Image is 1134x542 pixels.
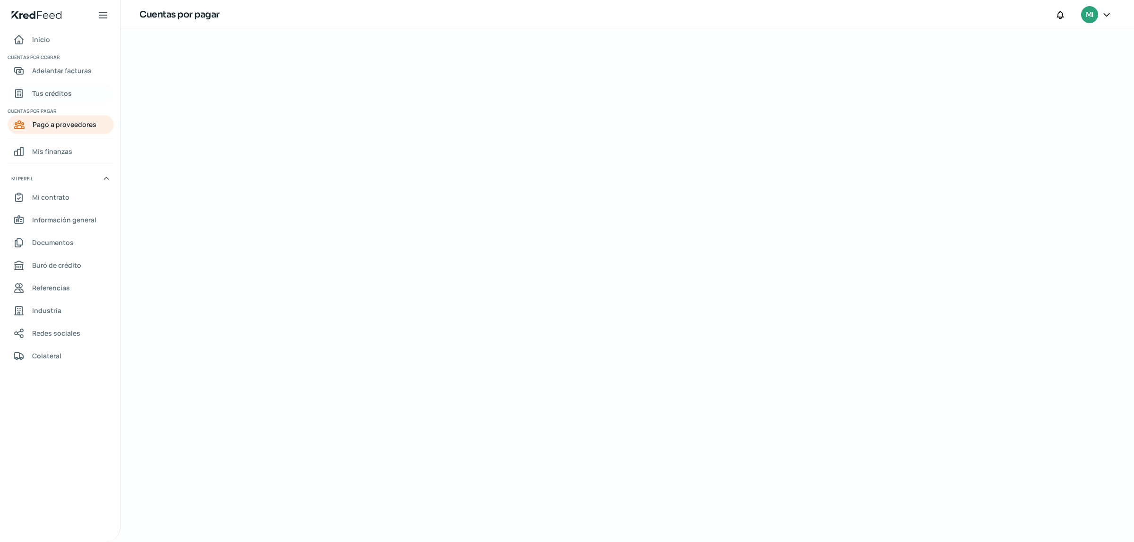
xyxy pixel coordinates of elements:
span: Inicio [32,34,50,45]
a: Adelantar facturas [8,61,114,80]
span: Mis finanzas [32,145,72,157]
span: Buró de crédito [32,259,81,271]
span: Referencias [32,282,70,294]
a: Tus créditos [8,84,114,103]
h1: Cuentas por pagar [139,8,220,22]
span: Tus créditos [32,87,72,99]
span: Cuentas por cobrar [8,53,112,61]
span: Documentos [32,237,74,248]
span: Información general [32,214,96,226]
span: Adelantar facturas [32,65,92,76]
span: Mi contrato [32,191,69,203]
span: Colateral [32,350,61,362]
a: Buró de crédito [8,256,114,275]
a: Mis finanzas [8,142,114,161]
a: Documentos [8,233,114,252]
span: Industria [32,305,61,316]
a: Inicio [8,30,114,49]
span: Pago a proveedores [33,119,96,130]
span: Cuentas por pagar [8,107,112,115]
a: Redes sociales [8,324,114,343]
span: Redes sociales [32,327,80,339]
a: Pago a proveedores [8,115,114,134]
a: Industria [8,301,114,320]
a: Colateral [8,347,114,365]
a: Información general [8,211,114,229]
span: MI [1086,9,1093,21]
a: Referencias [8,279,114,297]
a: Mi contrato [8,188,114,207]
span: Mi perfil [11,174,33,183]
